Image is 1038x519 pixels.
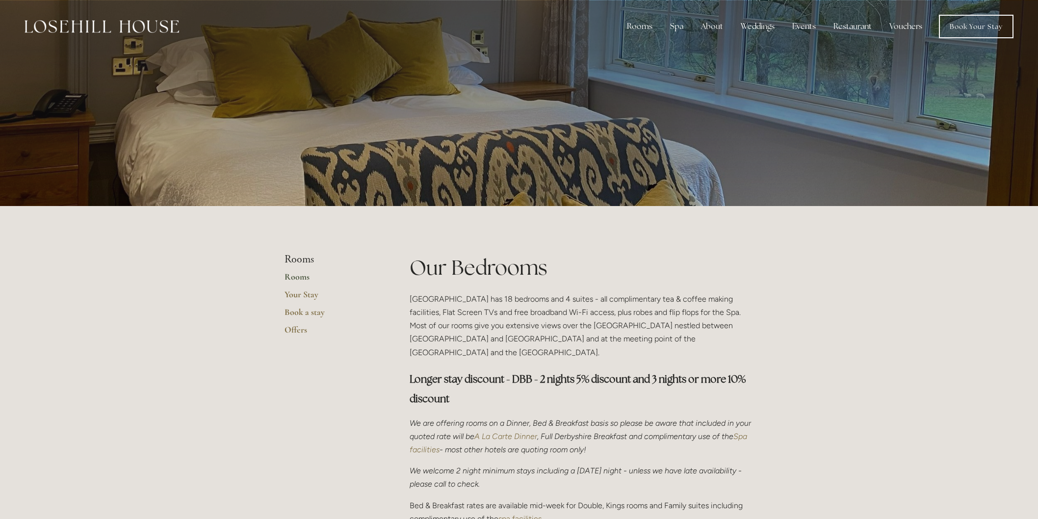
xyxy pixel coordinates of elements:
[410,418,753,441] em: We are offering rooms on a Dinner, Bed & Breakfast basis so please be aware that included in your...
[410,253,753,282] h1: Our Bedrooms
[410,372,748,405] strong: Longer stay discount - DBB - 2 nights 5% discount and 3 nights or more 10% discount
[285,324,378,342] a: Offers
[662,17,691,36] div: Spa
[537,432,733,441] em: , Full Derbyshire Breakfast and complimentary use of the
[939,15,1013,38] a: Book Your Stay
[25,20,179,33] img: Losehill House
[693,17,731,36] div: About
[410,292,753,359] p: [GEOGRAPHIC_DATA] has 18 bedrooms and 4 suites - all complimentary tea & coffee making facilities...
[285,307,378,324] a: Book a stay
[474,432,537,441] a: A La Carte Dinner
[619,17,660,36] div: Rooms
[285,271,378,289] a: Rooms
[285,289,378,307] a: Your Stay
[784,17,824,36] div: Events
[882,17,930,36] a: Vouchers
[440,445,586,454] em: - most other hotels are quoting room only!
[410,466,744,489] em: We welcome 2 night minimum stays including a [DATE] night - unless we have late availability - pl...
[733,17,782,36] div: Weddings
[285,253,378,266] li: Rooms
[826,17,880,36] div: Restaurant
